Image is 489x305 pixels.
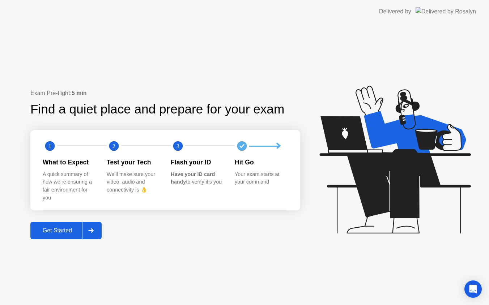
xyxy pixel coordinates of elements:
b: Have your ID card handy [171,171,215,185]
div: A quick summary of how we’re ensuring a fair environment for you [43,171,95,202]
div: Find a quiet place and prepare for your exam [30,100,285,119]
div: Your exam starts at your command [235,171,287,186]
div: Open Intercom Messenger [464,280,482,298]
div: We’ll make sure your video, audio and connectivity is 👌 [107,171,159,194]
div: Delivered by [379,7,411,16]
div: Get Started [33,227,82,234]
div: Flash your ID [171,158,223,167]
img: Delivered by Rosalyn [416,7,476,16]
div: What to Expect [43,158,95,167]
text: 2 [112,143,115,150]
text: 1 [48,143,51,150]
button: Get Started [30,222,102,239]
div: to verify it’s you [171,171,223,186]
text: 3 [177,143,179,150]
b: 5 min [72,90,87,96]
div: Exam Pre-flight: [30,89,300,98]
div: Test your Tech [107,158,159,167]
div: Hit Go [235,158,287,167]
